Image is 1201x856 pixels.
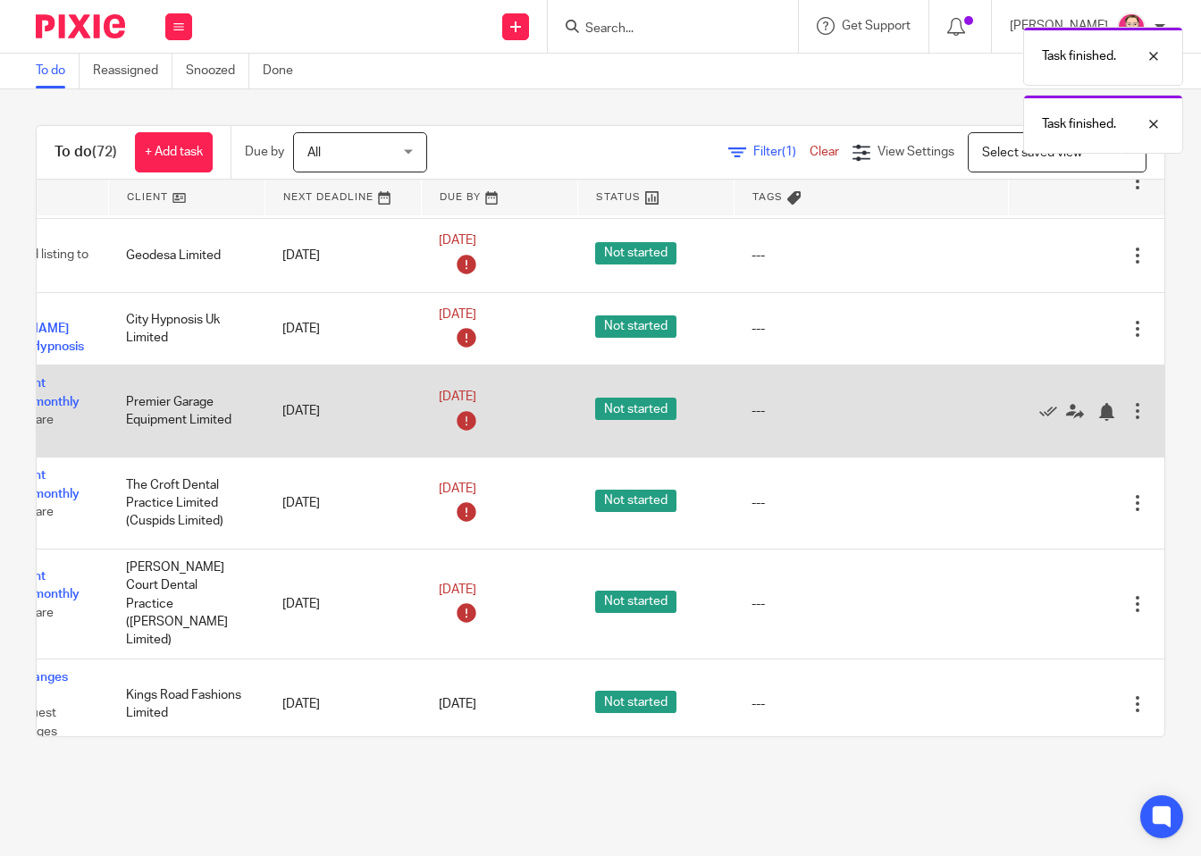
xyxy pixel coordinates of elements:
[265,659,421,751] td: [DATE]
[93,54,172,88] a: Reassigned
[265,550,421,659] td: [DATE]
[752,494,990,512] div: ---
[595,242,676,264] span: Not started
[595,398,676,420] span: Not started
[439,308,476,321] span: [DATE]
[439,698,476,710] span: [DATE]
[439,235,476,248] span: [DATE]
[584,21,744,38] input: Search
[108,457,265,550] td: The Croft Dental Practice Limited (Cuspids Limited)
[752,595,990,613] div: ---
[265,219,421,292] td: [DATE]
[265,365,421,457] td: [DATE]
[1117,13,1146,41] img: Bradley%20-%20Pink.png
[245,143,284,161] p: Due by
[108,219,265,292] td: Geodesa Limited
[108,659,265,751] td: Kings Road Fashions Limited
[439,583,476,596] span: [DATE]
[135,132,213,172] a: + Add task
[186,54,249,88] a: Snoozed
[265,292,421,365] td: [DATE]
[36,14,125,38] img: Pixie
[1039,402,1066,420] a: Mark as done
[36,54,80,88] a: To do
[752,192,783,202] span: Tags
[439,483,476,495] span: [DATE]
[1042,47,1116,65] p: Task finished.
[595,490,676,512] span: Not started
[752,402,990,420] div: ---
[92,145,117,159] span: (72)
[752,247,990,264] div: ---
[55,143,117,162] h1: To do
[752,320,990,338] div: ---
[307,147,321,159] span: All
[1042,115,1116,133] p: Task finished.
[982,147,1082,159] span: Select saved view
[439,390,476,403] span: [DATE]
[108,550,265,659] td: [PERSON_NAME] Court Dental Practice ([PERSON_NAME] Limited)
[595,691,676,713] span: Not started
[108,292,265,365] td: City Hypnosis Uk Limited
[595,315,676,338] span: Not started
[108,365,265,457] td: Premier Garage Equipment Limited
[263,54,307,88] a: Done
[752,695,990,713] div: ---
[265,457,421,550] td: [DATE]
[595,591,676,613] span: Not started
